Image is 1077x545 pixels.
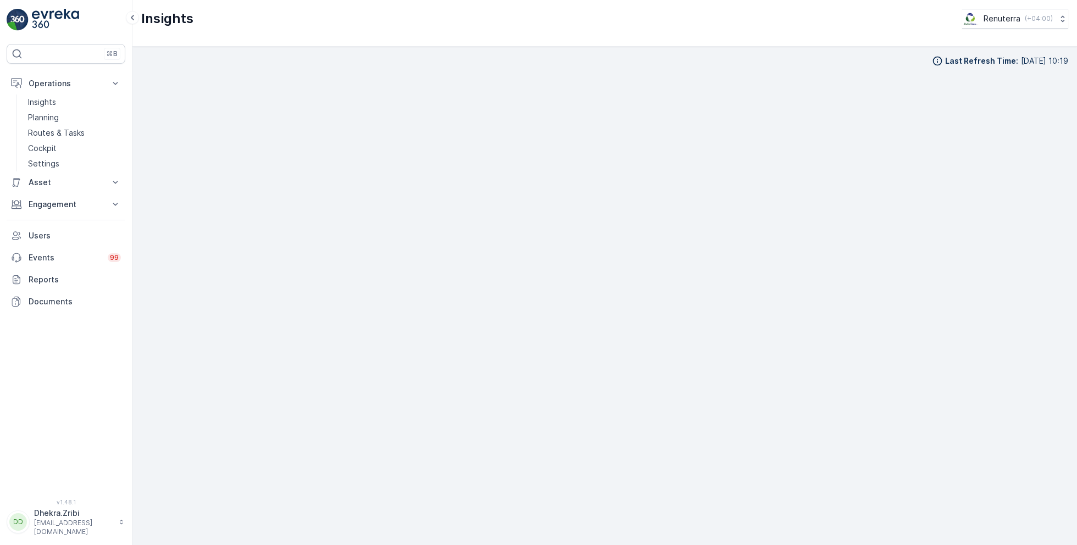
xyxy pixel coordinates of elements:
a: Routes & Tasks [24,125,125,141]
p: Renuterra [984,13,1020,24]
p: Reports [29,274,121,285]
p: ⌘B [107,49,118,58]
img: Screenshot_2024-07-26_at_13.33.01.png [962,13,979,25]
span: v 1.48.1 [7,499,125,505]
p: Events [29,252,101,263]
a: Users [7,225,125,247]
img: logo [7,9,29,31]
p: Last Refresh Time : [945,55,1018,66]
p: Insights [141,10,193,27]
p: Routes & Tasks [28,127,85,138]
p: ( +04:00 ) [1025,14,1053,23]
a: Reports [7,269,125,291]
button: Engagement [7,193,125,215]
p: Operations [29,78,103,89]
p: Insights [28,97,56,108]
p: Cockpit [28,143,57,154]
button: DDDhekra.Zribi[EMAIL_ADDRESS][DOMAIN_NAME] [7,508,125,536]
a: Insights [24,94,125,110]
button: Asset [7,171,125,193]
button: Renuterra(+04:00) [962,9,1068,29]
a: Documents [7,291,125,313]
p: Planning [28,112,59,123]
div: DD [9,513,27,531]
a: Cockpit [24,141,125,156]
p: [DATE] 10:19 [1021,55,1068,66]
p: 99 [110,253,119,262]
img: logo_light-DOdMpM7g.png [32,9,79,31]
a: Planning [24,110,125,125]
p: [EMAIL_ADDRESS][DOMAIN_NAME] [34,519,113,536]
a: Events99 [7,247,125,269]
p: Asset [29,177,103,188]
button: Operations [7,73,125,94]
p: Documents [29,296,121,307]
p: Users [29,230,121,241]
a: Settings [24,156,125,171]
p: Settings [28,158,59,169]
p: Dhekra.Zribi [34,508,113,519]
p: Engagement [29,199,103,210]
